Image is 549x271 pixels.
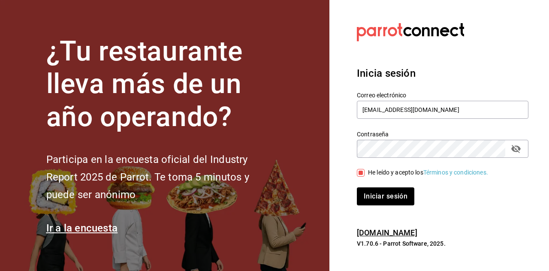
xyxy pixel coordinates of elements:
[46,151,278,203] h2: Participa en la encuesta oficial del Industry Report 2025 de Parrot. Te toma 5 minutos y puede se...
[357,239,528,248] p: V1.70.6 - Parrot Software, 2025.
[357,131,528,137] label: Contraseña
[357,66,528,81] h3: Inicia sesión
[357,92,528,98] label: Correo electrónico
[423,169,488,176] a: Términos y condiciones.
[46,35,278,134] h1: ¿Tu restaurante lleva más de un año operando?
[368,168,488,177] div: He leído y acepto los
[46,222,118,234] a: Ir a la encuesta
[357,228,417,237] a: [DOMAIN_NAME]
[509,142,523,156] button: passwordField
[357,101,528,119] input: Ingresa tu correo electrónico
[357,187,414,205] button: Iniciar sesión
